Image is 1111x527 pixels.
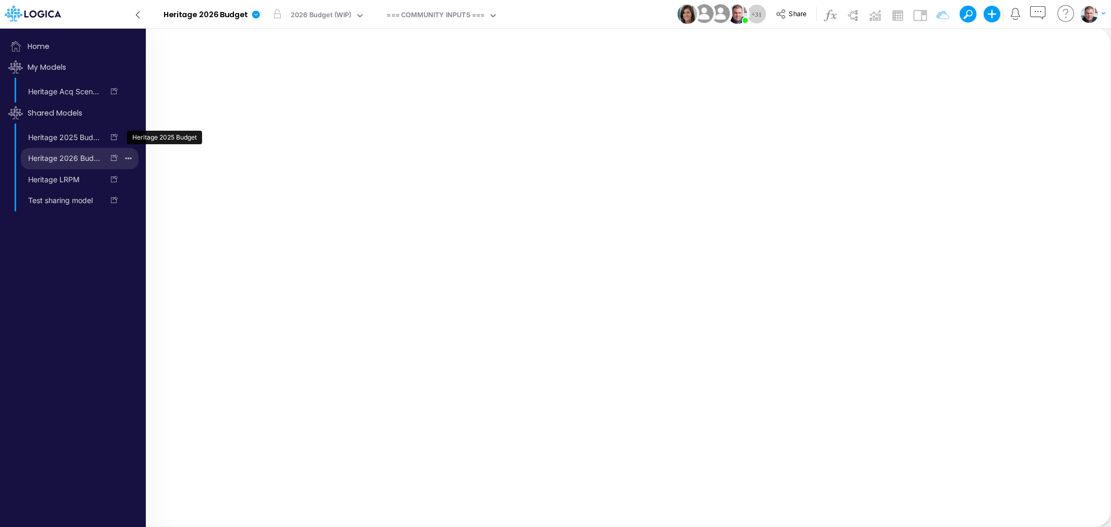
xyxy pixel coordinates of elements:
[677,4,697,24] img: User Image Icon
[4,57,145,78] span: Click to sort models list by update time order
[771,6,814,22] button: Share
[21,150,104,167] a: Heritage 2026 Budget
[4,36,145,57] span: Home
[21,192,104,209] a: Test sharing model
[728,4,747,24] img: User Image Icon
[127,131,202,144] div: Heritage 2025 Budget
[752,11,762,18] span: + 31
[789,9,807,17] span: Share
[291,10,352,22] div: 2026 Budget (WIP)
[4,103,145,123] span: Click to sort models list by update time order
[1009,8,1021,20] a: Notifications
[21,171,104,188] a: Heritage LRPM
[692,2,716,26] img: User Image Icon
[709,2,732,26] img: User Image Icon
[21,129,104,146] a: Heritage 2025 Budget
[164,10,247,20] b: Heritage 2026 Budget
[387,10,485,22] div: === COMMUNITY INPUTS ===
[21,83,104,100] a: Heritage Acq Scenarios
